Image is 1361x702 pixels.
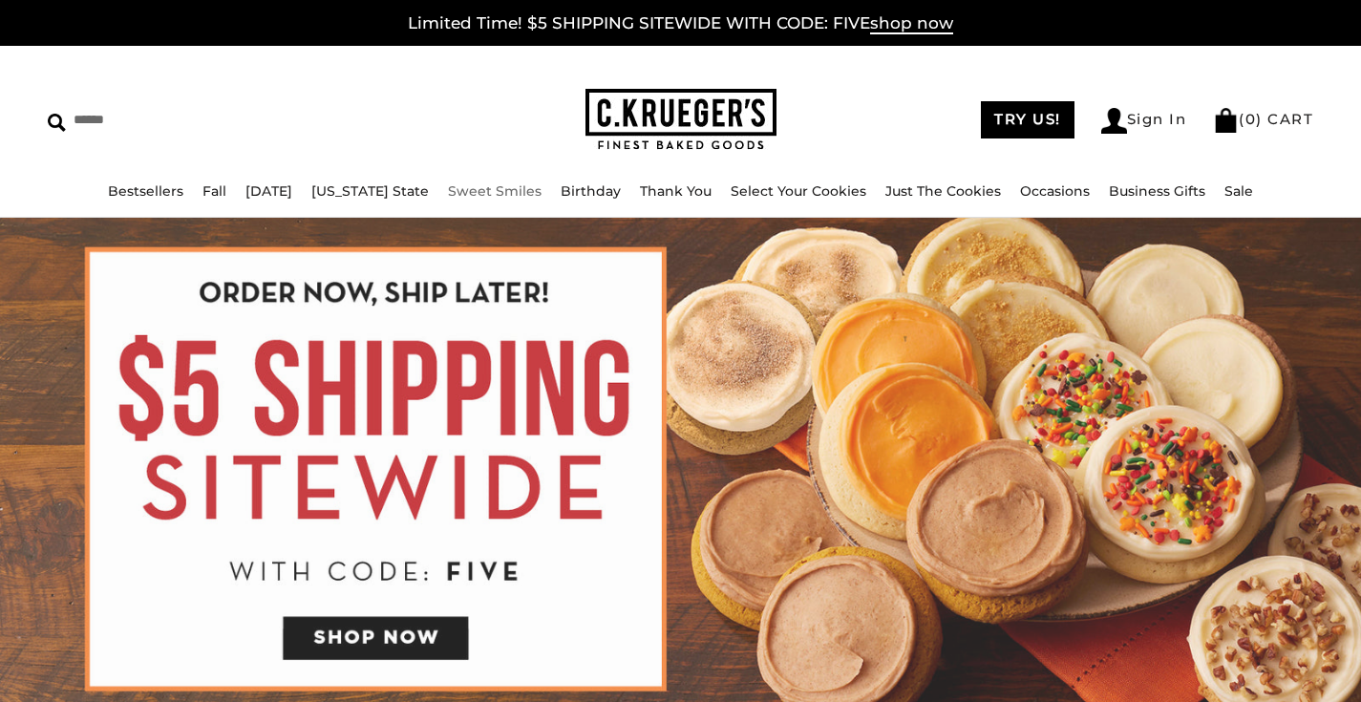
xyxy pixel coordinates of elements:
a: Select Your Cookies [731,182,866,200]
a: Thank You [640,182,712,200]
span: 0 [1245,110,1257,128]
a: Sweet Smiles [448,182,542,200]
span: shop now [870,13,953,34]
img: Bag [1213,108,1239,133]
a: Sale [1224,182,1253,200]
a: TRY US! [981,101,1074,138]
a: Occasions [1020,182,1090,200]
a: [DATE] [245,182,292,200]
a: [US_STATE] State [311,182,429,200]
a: Fall [202,182,226,200]
a: Sign In [1101,108,1187,134]
a: Business Gifts [1109,182,1205,200]
img: Search [48,114,66,132]
input: Search [48,105,345,135]
img: Account [1101,108,1127,134]
img: C.KRUEGER'S [585,89,776,151]
a: (0) CART [1213,110,1313,128]
a: Just The Cookies [885,182,1001,200]
a: Birthday [561,182,621,200]
a: Bestsellers [108,182,183,200]
a: Limited Time! $5 SHIPPING SITEWIDE WITH CODE: FIVEshop now [408,13,953,34]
